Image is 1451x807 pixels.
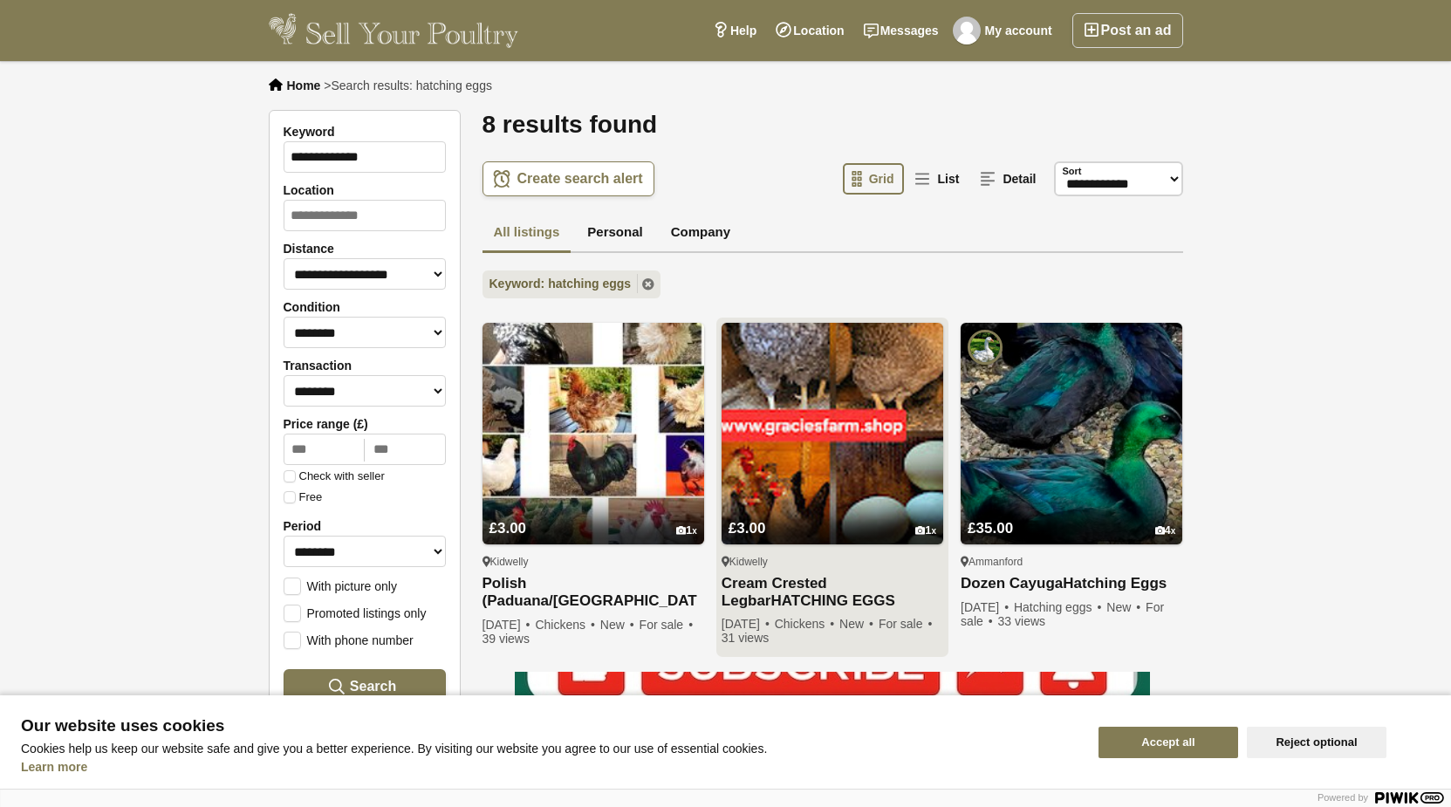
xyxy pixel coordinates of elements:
span: Grid [869,172,894,186]
span: £3.00 [729,520,766,537]
strong: EGGS [852,592,895,609]
span: For sale [961,600,1164,628]
label: Period [284,519,446,533]
a: £3.00 1 [483,487,704,544]
a: All listings [483,214,572,254]
span: 39 views [483,632,530,646]
button: Accept all [1099,727,1238,758]
label: Location [284,183,446,197]
span: Search [350,678,396,694]
div: Kidwelly [722,555,943,569]
span: [DATE] [483,618,532,632]
div: Ammanford [961,555,1182,569]
a: Post an ad [1072,13,1183,48]
a: Dozen CayugaHatching Eggs [961,575,1182,593]
span: For sale [640,618,695,632]
span: 33 views [998,614,1045,628]
a: Home [287,79,321,92]
strong: Eggs [1131,575,1167,592]
a: Location [766,13,853,48]
button: Reject optional [1247,727,1386,758]
label: Transaction [284,359,446,373]
a: £35.00 4 [961,487,1182,544]
div: 4 [1155,524,1176,537]
span: New [600,618,636,632]
span: 31 views [722,631,769,645]
a: Create search alert [483,161,654,196]
span: Chickens [535,618,597,632]
span: For sale [879,617,934,631]
img: Wernolau Warrens [968,330,1003,365]
label: With picture only [284,578,397,593]
label: Keyword [284,125,446,139]
img: Cream Crested Legbar HATCHING EGGS [722,323,943,544]
img: Dozen Cayuga Hatching Eggs [961,323,1182,544]
label: Sort [1063,164,1082,179]
strong: HATCHING [770,592,847,609]
div: 1 [676,524,697,537]
div: 1 [915,524,936,537]
a: Help [703,13,766,48]
img: Sell Your Poultry [269,13,519,48]
label: Distance [284,242,446,256]
p: Cookies help us keep our website safe and give you a better experience. By visiting our website y... [21,742,1078,756]
a: Keyword: hatching eggs [483,270,661,298]
span: New [839,617,875,631]
a: Company [660,214,742,254]
a: Cream Crested LegbarHATCHING EGGS [722,575,943,610]
img: Polish (Paduana/Padua) Frizzled & Smooth HATACHING EGGS [483,323,704,544]
span: Powered by [1318,792,1368,803]
span: New [1106,600,1142,614]
span: Detail [1003,172,1036,186]
a: £3.00 1 [722,487,943,544]
span: [DATE] [722,617,771,631]
span: Hatching eggs [1014,600,1103,614]
label: With phone number [284,632,414,647]
span: Create search alert [517,170,643,188]
label: Promoted listings only [284,605,427,620]
strong: Hatching [1063,575,1126,592]
label: Price range (£) [284,417,446,431]
div: Kidwelly [483,555,704,569]
a: Grid [843,163,905,195]
label: Check with seller [284,470,385,482]
span: Our website uses cookies [21,717,1078,735]
button: Search [284,669,446,704]
a: Messages [854,13,948,48]
span: [DATE] [961,600,1010,614]
a: Learn more [21,760,87,774]
span: £3.00 [489,520,527,537]
a: Personal [576,214,654,254]
a: List [906,163,969,195]
span: List [937,172,959,186]
img: Pure [953,17,981,44]
a: Polish (Paduana/[GEOGRAPHIC_DATA]) Frizzled & Smooth HATACHING [483,575,704,611]
a: My account [948,13,1062,48]
label: Condition [284,300,446,314]
li: > [324,79,492,92]
label: Free [284,491,323,503]
a: Detail [971,163,1046,195]
h1: 8 results found [483,110,1183,140]
span: Search results: hatching eggs [331,79,491,92]
span: Chickens [775,617,837,631]
span: £35.00 [968,520,1013,537]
